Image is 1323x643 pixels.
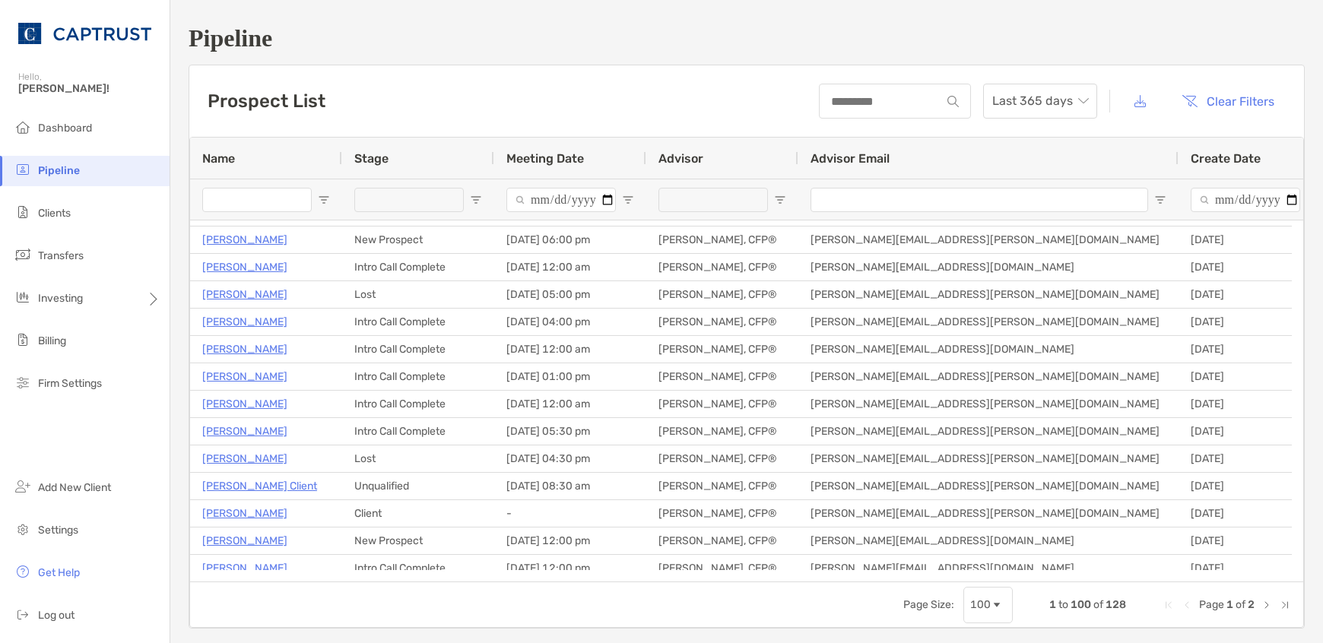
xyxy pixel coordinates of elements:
[798,226,1179,253] div: [PERSON_NAME][EMAIL_ADDRESS][PERSON_NAME][DOMAIN_NAME]
[202,504,287,523] a: [PERSON_NAME]
[14,331,32,349] img: billing icon
[494,445,646,472] div: [DATE] 04:30 pm
[798,527,1179,554] div: [PERSON_NAME][EMAIL_ADDRESS][DOMAIN_NAME]
[38,249,84,262] span: Transfers
[494,391,646,417] div: [DATE] 12:00 am
[774,194,786,206] button: Open Filter Menu
[342,445,494,472] div: Lost
[202,230,287,249] a: [PERSON_NAME]
[992,84,1088,118] span: Last 365 days
[1191,188,1300,212] input: Create Date Filter Input
[646,226,798,253] div: [PERSON_NAME], CFP®
[494,254,646,280] div: [DATE] 12:00 am
[494,363,646,390] div: [DATE] 01:00 pm
[494,309,646,335] div: [DATE] 04:00 pm
[798,445,1179,472] div: [PERSON_NAME][EMAIL_ADDRESS][PERSON_NAME][DOMAIN_NAME]
[494,527,646,554] div: [DATE] 12:00 pm
[798,500,1179,527] div: [PERSON_NAME][EMAIL_ADDRESS][PERSON_NAME][DOMAIN_NAME]
[947,96,959,107] img: input icon
[202,422,287,441] a: [PERSON_NAME]
[1106,598,1126,611] span: 128
[14,373,32,391] img: firm-settings icon
[38,207,71,220] span: Clients
[646,281,798,308] div: [PERSON_NAME], CFP®
[963,587,1013,623] div: Page Size
[342,391,494,417] div: Intro Call Complete
[1181,599,1193,611] div: Previous Page
[14,520,32,538] img: settings icon
[202,559,287,578] a: [PERSON_NAME]
[1058,598,1068,611] span: to
[14,160,32,179] img: pipeline icon
[202,151,235,166] span: Name
[14,203,32,221] img: clients icon
[342,500,494,527] div: Client
[494,473,646,499] div: [DATE] 08:30 am
[18,82,160,95] span: [PERSON_NAME]!
[1199,598,1224,611] span: Page
[622,194,634,206] button: Open Filter Menu
[1093,598,1103,611] span: of
[342,309,494,335] div: Intro Call Complete
[798,555,1179,581] div: [PERSON_NAME][EMAIL_ADDRESS][DOMAIN_NAME]
[646,527,798,554] div: [PERSON_NAME], CFP®
[811,151,890,166] span: Advisor Email
[38,609,75,622] span: Log out
[1226,598,1233,611] span: 1
[970,598,991,611] div: 100
[646,418,798,445] div: [PERSON_NAME], CFP®
[202,449,287,468] a: [PERSON_NAME]
[1248,598,1255,611] span: 2
[646,473,798,499] div: [PERSON_NAME], CFP®
[646,555,798,581] div: [PERSON_NAME], CFP®
[354,151,389,166] span: Stage
[202,477,317,496] a: [PERSON_NAME] Client
[38,481,111,494] span: Add New Client
[1279,599,1291,611] div: Last Page
[202,394,287,413] a: [PERSON_NAME]
[342,527,494,554] div: New Prospect
[38,122,92,135] span: Dashboard
[798,391,1179,417] div: [PERSON_NAME][EMAIL_ADDRESS][PERSON_NAME][DOMAIN_NAME]
[1191,151,1261,166] span: Create Date
[646,500,798,527] div: [PERSON_NAME], CFP®
[202,531,287,550] p: [PERSON_NAME]
[202,188,312,212] input: Name Filter Input
[342,226,494,253] div: New Prospect
[1170,84,1286,118] button: Clear Filters
[189,24,1305,52] h1: Pipeline
[14,245,32,264] img: transfers icon
[798,254,1179,280] div: [PERSON_NAME][EMAIL_ADDRESS][DOMAIN_NAME]
[202,340,287,359] a: [PERSON_NAME]
[342,281,494,308] div: Lost
[1154,194,1166,206] button: Open Filter Menu
[798,281,1179,308] div: [PERSON_NAME][EMAIL_ADDRESS][PERSON_NAME][DOMAIN_NAME]
[494,226,646,253] div: [DATE] 06:00 pm
[202,258,287,277] a: [PERSON_NAME]
[903,598,954,611] div: Page Size:
[202,312,287,331] a: [PERSON_NAME]
[494,418,646,445] div: [DATE] 05:30 pm
[342,336,494,363] div: Intro Call Complete
[318,194,330,206] button: Open Filter Menu
[14,605,32,623] img: logout icon
[798,418,1179,445] div: [PERSON_NAME][EMAIL_ADDRESS][PERSON_NAME][DOMAIN_NAME]
[202,367,287,386] a: [PERSON_NAME]
[342,473,494,499] div: Unqualified
[646,254,798,280] div: [PERSON_NAME], CFP®
[798,473,1179,499] div: [PERSON_NAME][EMAIL_ADDRESS][PERSON_NAME][DOMAIN_NAME]
[342,254,494,280] div: Intro Call Complete
[798,336,1179,363] div: [PERSON_NAME][EMAIL_ADDRESS][DOMAIN_NAME]
[646,391,798,417] div: [PERSON_NAME], CFP®
[646,445,798,472] div: [PERSON_NAME], CFP®
[14,118,32,136] img: dashboard icon
[14,562,32,581] img: get-help icon
[14,477,32,496] img: add_new_client icon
